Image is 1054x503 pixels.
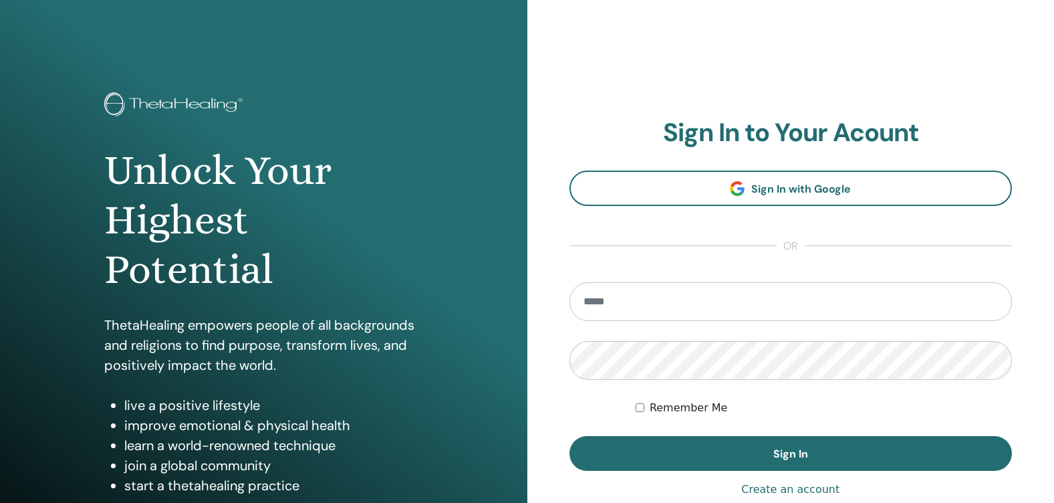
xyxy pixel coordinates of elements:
[777,238,805,254] span: or
[569,171,1013,206] a: Sign In with Google
[569,118,1013,148] h2: Sign In to Your Acount
[650,400,728,416] label: Remember Me
[773,447,808,461] span: Sign In
[104,315,422,375] p: ThetaHealing empowers people of all backgrounds and religions to find purpose, transform lives, a...
[751,182,851,196] span: Sign In with Google
[124,415,422,435] li: improve emotional & physical health
[741,482,839,498] a: Create an account
[104,146,422,295] h1: Unlock Your Highest Potential
[124,395,422,415] li: live a positive lifestyle
[124,456,422,476] li: join a global community
[636,400,1012,416] div: Keep me authenticated indefinitely or until I manually logout
[124,435,422,456] li: learn a world-renowned technique
[569,436,1013,471] button: Sign In
[124,476,422,496] li: start a thetahealing practice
